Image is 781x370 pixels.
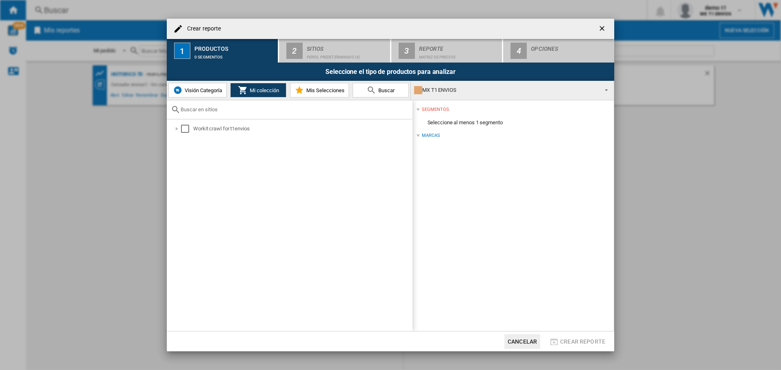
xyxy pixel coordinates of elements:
[307,51,387,59] div: Perfil predeterminado (4)
[173,85,183,95] img: wiser-icon-blue.png
[399,43,415,59] div: 3
[547,334,608,349] button: Crear reporte
[419,42,499,51] div: Reporte
[307,42,387,51] div: Sitios
[503,39,614,63] button: 4 Opciones
[419,51,499,59] div: Matriz de precios
[167,39,279,63] button: 1 Productos 0 segmentos
[167,63,614,81] div: Seleccione el tipo de productos para analizar
[595,21,611,37] button: getI18NText('BUTTONS.CLOSE_DIALOG')
[230,83,286,97] button: Mi colección
[353,83,409,97] button: Buscar
[414,84,598,96] div: MX T1 ENVIOS
[194,42,275,51] div: Productos
[304,87,345,93] span: Mis Selecciones
[193,125,411,133] div: Workit crawl for t1envios
[183,25,221,33] h4: Crear reporte
[183,87,222,93] span: Visión Categoría
[248,87,279,93] span: Mi colección
[286,43,303,59] div: 2
[376,87,395,93] span: Buscar
[598,24,608,34] ng-md-icon: getI18NText('BUTTONS.CLOSE_DIALOG')
[510,43,527,59] div: 4
[417,115,513,130] span: Seleccione al menos 1 segmento
[422,106,449,113] div: segmentos
[290,83,349,97] button: Mis Selecciones
[181,106,408,113] input: Buscar en sitios
[560,338,605,345] span: Crear reporte
[174,43,190,59] div: 1
[181,125,193,133] md-checkbox: Select
[279,39,391,63] button: 2 Sitios Perfil predeterminado (4)
[194,51,275,59] div: 0 segmentos
[168,83,227,97] button: Visión Categoría
[391,39,503,63] button: 3 Reporte Matriz de precios
[504,334,540,349] button: Cancelar
[422,132,440,139] div: Marcas
[531,42,611,51] div: Opciones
